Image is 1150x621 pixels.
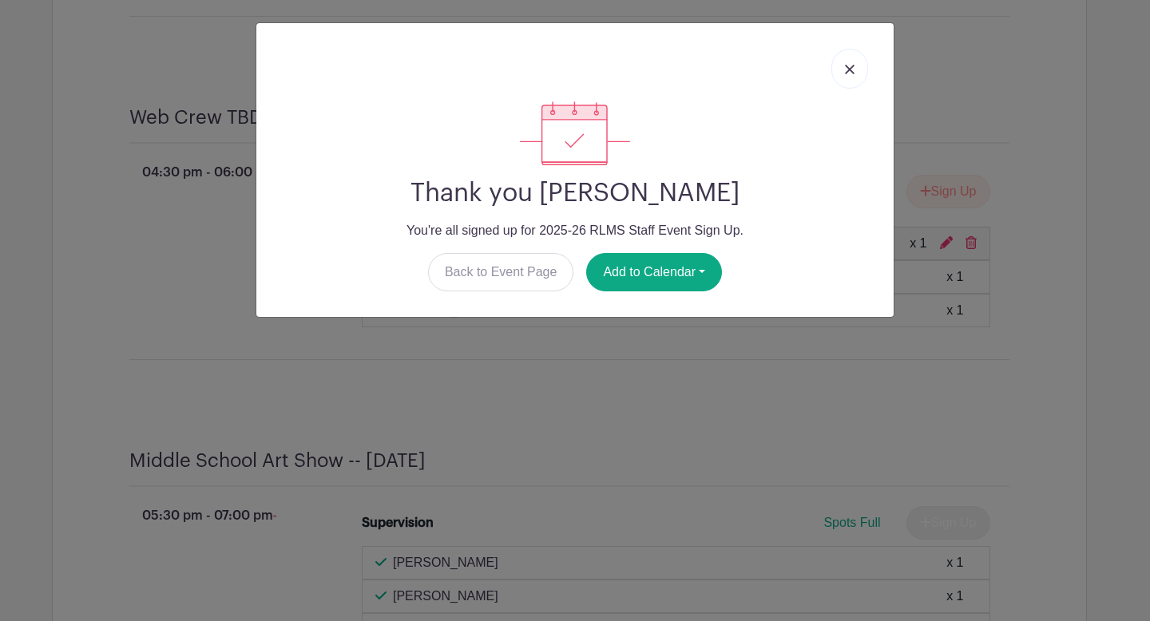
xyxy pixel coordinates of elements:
[428,253,574,291] a: Back to Event Page
[520,101,630,165] img: signup_complete-c468d5dda3e2740ee63a24cb0ba0d3ce5d8a4ecd24259e683200fb1569d990c8.svg
[269,178,881,208] h2: Thank you [PERSON_NAME]
[269,221,881,240] p: You're all signed up for 2025-26 RLMS Staff Event Sign Up.
[845,65,855,74] img: close_button-5f87c8562297e5c2d7936805f587ecaba9071eb48480494691a3f1689db116b3.svg
[586,253,722,291] button: Add to Calendar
